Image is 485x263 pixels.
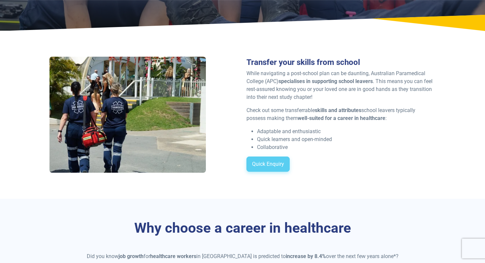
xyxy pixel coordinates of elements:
strong: increase by 8.4% [286,253,326,259]
strong: job growth [118,253,144,259]
p: While navigating a post-school plan can be daunting, Australian Paramedical College (APC) . This ... [246,70,436,101]
h3: Why choose a career in healthcare [49,220,436,237]
a: Quick Enquiry [246,157,290,172]
h3: Transfer your skills from school [246,58,436,67]
li: Collaborative [257,143,436,151]
p: Did you know for in [GEOGRAPHIC_DATA] is predicted to over the next few years alone*? [49,252,436,260]
li: Quick learners and open-minded [257,135,436,143]
li: Adaptable and enthusiastic [257,128,436,135]
p: Check out some transferrable school leavers typically possess making them : [246,106,436,122]
strong: and attributes [328,107,361,113]
strong: well-suited for a career in healthcare [298,115,385,121]
strong: skills [315,107,327,113]
strong: healthcare workers [150,253,196,259]
strong: specialises in supporting school leavers [278,78,373,84]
